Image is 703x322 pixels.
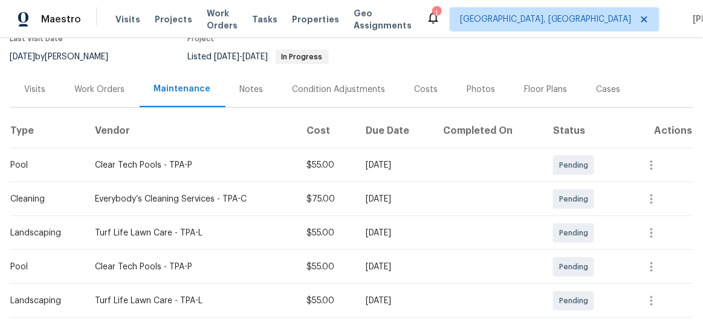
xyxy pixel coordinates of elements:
span: [GEOGRAPHIC_DATA], [GEOGRAPHIC_DATA] [460,13,632,25]
div: Pool [11,261,76,273]
div: [DATE] [366,227,424,239]
div: Turf Life Lawn Care - TPA-L [95,295,287,307]
span: Project [188,35,215,42]
th: Cost [297,114,356,148]
th: Actions [627,114,693,148]
th: Vendor [85,114,297,148]
div: Turf Life Lawn Care - TPA-L [95,227,287,239]
span: Properties [292,13,339,25]
div: [DATE] [366,295,424,307]
div: Costs [415,84,438,96]
span: Last Visit Date [10,35,63,42]
span: - [215,53,268,61]
span: Work Orders [207,7,238,31]
div: by [PERSON_NAME] [10,50,123,64]
div: $55.00 [306,261,346,273]
div: [DATE] [366,159,424,171]
div: [DATE] [366,193,424,205]
th: Due Date [356,114,434,148]
div: Everybody’s Cleaning Services - TPA-C [95,193,287,205]
div: Cleaning [11,193,76,205]
div: [DATE] [366,261,424,273]
span: Pending [559,295,593,307]
span: Tasks [252,15,277,24]
div: Work Orders [75,84,125,96]
div: Condition Adjustments [293,84,386,96]
span: Visits [115,13,140,25]
div: Visits [25,84,46,96]
span: [DATE] [215,53,240,61]
div: Notes [240,84,264,96]
span: In Progress [277,53,328,61]
div: $55.00 [306,227,346,239]
div: $55.00 [306,159,346,171]
span: Pending [559,261,593,273]
span: [DATE] [10,53,36,61]
div: Landscaping [11,227,76,239]
div: $75.00 [306,193,346,205]
div: 1 [432,7,441,19]
span: Pending [559,159,593,171]
span: Geo Assignments [354,7,412,31]
div: Pool [11,159,76,171]
th: Completed On [433,114,543,148]
span: Pending [559,227,593,239]
div: Clear Tech Pools - TPA-P [95,159,287,171]
span: Maestro [41,13,81,25]
span: [DATE] [243,53,268,61]
div: $55.00 [306,295,346,307]
div: Maintenance [154,83,211,95]
div: Cases [597,84,621,96]
div: Floor Plans [525,84,568,96]
th: Type [10,114,86,148]
div: Clear Tech Pools - TPA-P [95,261,287,273]
span: Pending [559,193,593,205]
span: Listed [188,53,329,61]
div: Photos [467,84,496,96]
span: Projects [155,13,192,25]
th: Status [543,114,627,148]
div: Landscaping [11,295,76,307]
